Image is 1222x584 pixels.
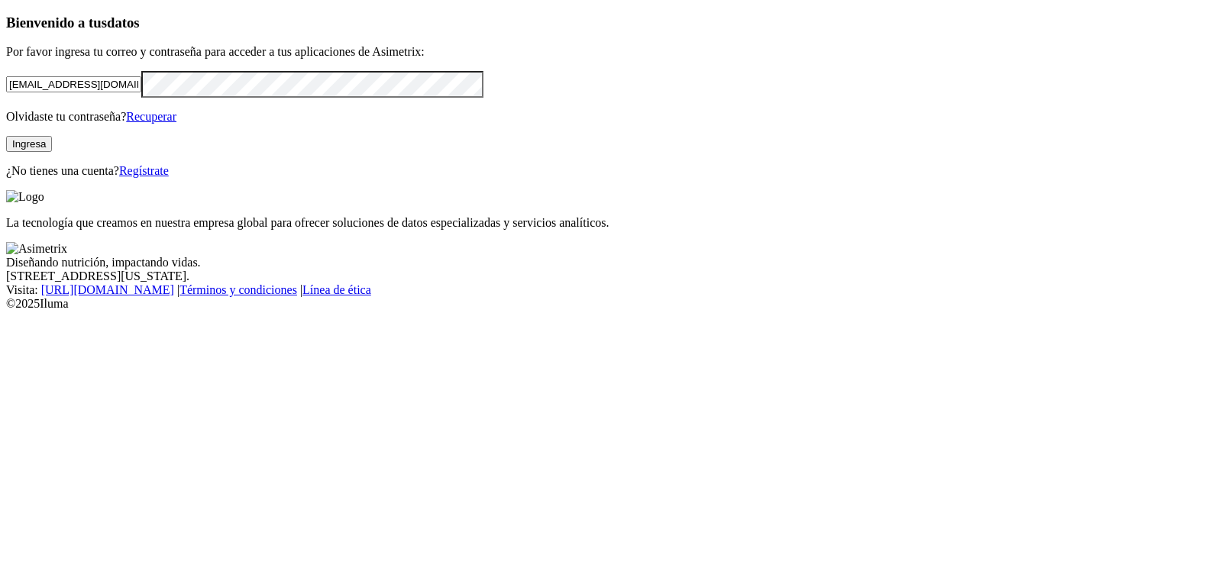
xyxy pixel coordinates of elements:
[6,15,1216,31] h3: Bienvenido a tus
[179,283,297,296] a: Términos y condiciones
[6,76,141,92] input: Tu correo
[6,190,44,204] img: Logo
[126,110,176,123] a: Recuperar
[6,269,1216,283] div: [STREET_ADDRESS][US_STATE].
[6,242,67,256] img: Asimetrix
[6,164,1216,178] p: ¿No tienes una cuenta?
[6,45,1216,59] p: Por favor ingresa tu correo y contraseña para acceder a tus aplicaciones de Asimetrix:
[6,283,1216,297] div: Visita : | |
[6,297,1216,311] div: © 2025 Iluma
[107,15,140,31] span: datos
[6,136,52,152] button: Ingresa
[302,283,371,296] a: Línea de ética
[41,283,174,296] a: [URL][DOMAIN_NAME]
[6,216,1216,230] p: La tecnología que creamos en nuestra empresa global para ofrecer soluciones de datos especializad...
[6,110,1216,124] p: Olvidaste tu contraseña?
[119,164,169,177] a: Regístrate
[6,256,1216,269] div: Diseñando nutrición, impactando vidas.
